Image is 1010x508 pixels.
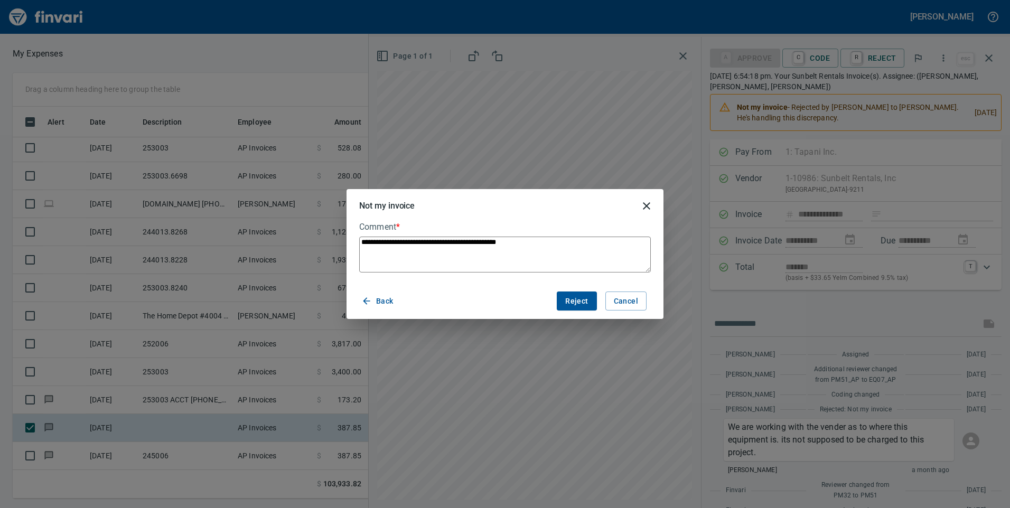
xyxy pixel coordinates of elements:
[614,295,638,308] span: Cancel
[359,200,415,211] h5: Not my invoice
[359,291,398,311] button: Back
[557,291,596,311] button: Reject
[565,295,588,308] span: Reject
[634,193,659,219] button: close
[359,223,651,231] label: Comment
[363,295,394,308] span: Back
[605,291,647,311] button: Cancel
